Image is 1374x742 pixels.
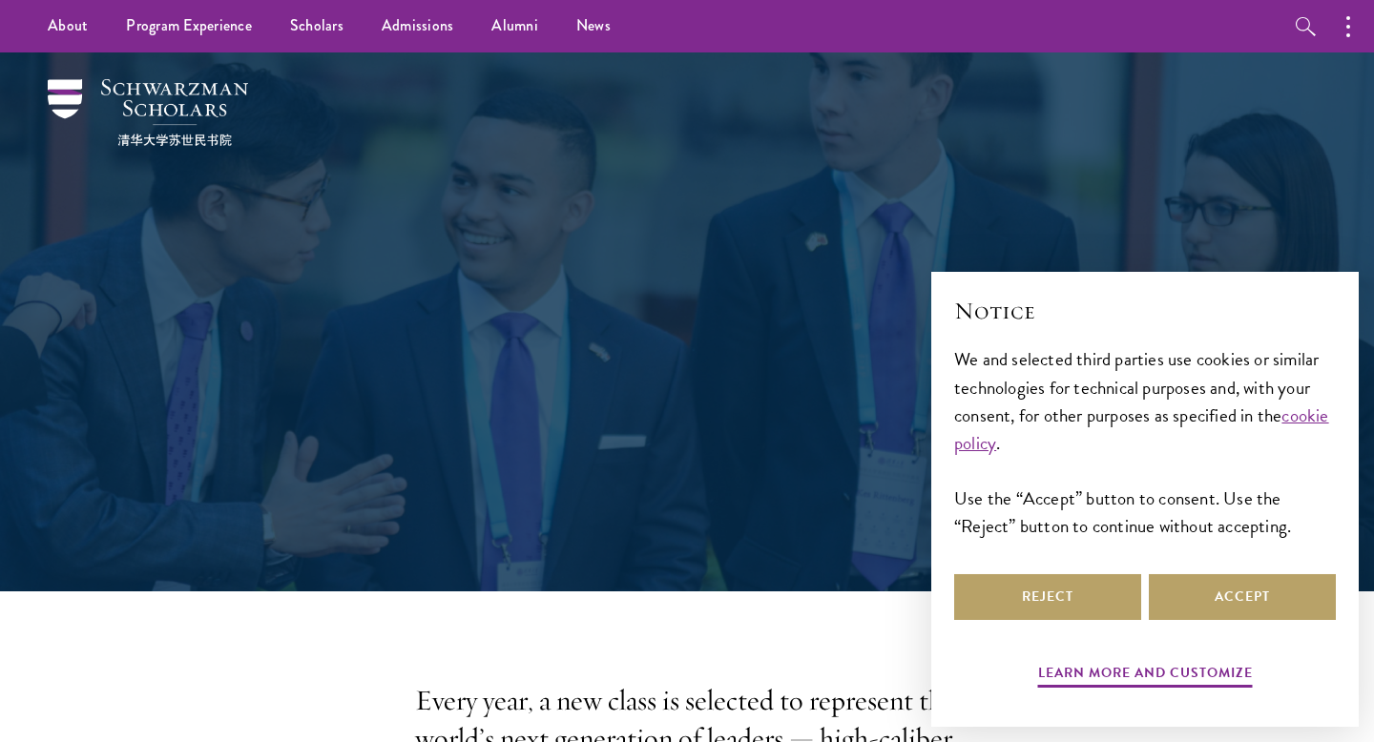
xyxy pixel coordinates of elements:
[1149,574,1336,620] button: Accept
[954,402,1329,457] a: cookie policy
[48,79,248,146] img: Schwarzman Scholars
[954,345,1336,539] div: We and selected third parties use cookies or similar technologies for technical purposes and, wit...
[954,574,1141,620] button: Reject
[954,295,1336,327] h2: Notice
[1038,661,1253,690] button: Learn more and customize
